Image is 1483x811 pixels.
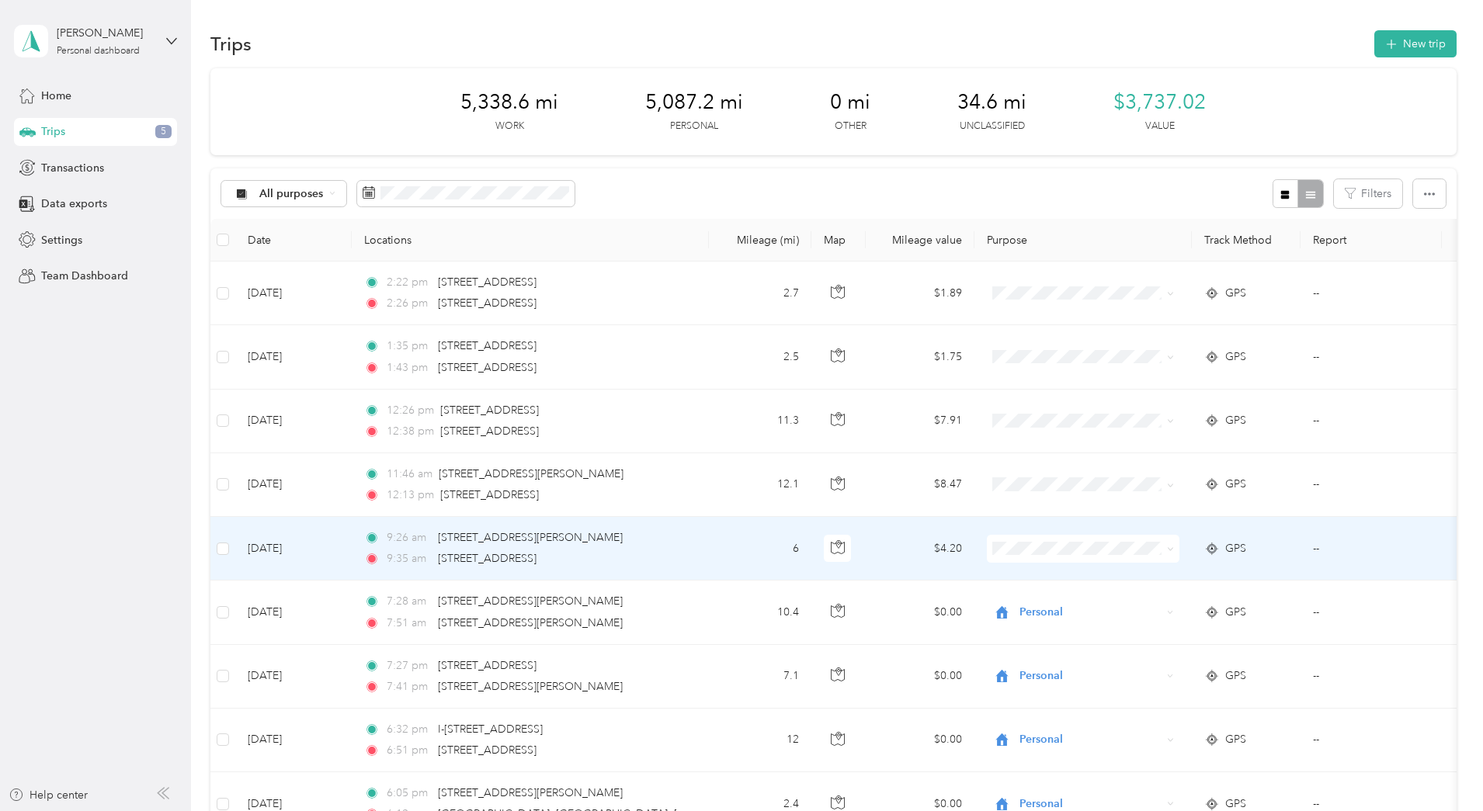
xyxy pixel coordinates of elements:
[387,678,431,695] span: 7:41 pm
[1301,645,1442,709] td: --
[1113,90,1206,115] span: $3,737.02
[811,219,866,262] th: Map
[438,659,537,672] span: [STREET_ADDRESS]
[9,787,88,803] button: Help center
[235,645,352,709] td: [DATE]
[709,390,811,453] td: 11.3
[438,552,537,565] span: [STREET_ADDRESS]
[41,123,65,140] span: Trips
[387,338,431,355] span: 1:35 pm
[1019,667,1162,684] span: Personal
[1225,540,1246,557] span: GPS
[387,402,434,419] span: 12:26 pm
[41,88,71,104] span: Home
[835,120,867,133] p: Other
[866,390,974,453] td: $7.91
[387,615,431,632] span: 7:51 am
[438,361,537,374] span: [STREET_ADDRESS]
[645,90,743,115] span: 5,087.2 mi
[387,785,431,802] span: 6:05 pm
[57,25,154,41] div: [PERSON_NAME]
[387,742,431,759] span: 6:51 pm
[41,268,128,284] span: Team Dashboard
[387,487,434,504] span: 12:13 pm
[866,325,974,389] td: $1.75
[1019,604,1162,621] span: Personal
[57,47,140,56] div: Personal dashboard
[866,581,974,644] td: $0.00
[709,453,811,517] td: 12.1
[352,219,709,262] th: Locations
[1374,30,1457,57] button: New trip
[438,680,623,693] span: [STREET_ADDRESS][PERSON_NAME]
[866,517,974,581] td: $4.20
[866,262,974,325] td: $1.89
[155,125,172,139] span: 5
[387,529,431,546] span: 9:26 am
[438,616,623,629] span: [STREET_ADDRESS][PERSON_NAME]
[387,657,431,674] span: 7:27 pm
[460,90,558,115] span: 5,338.6 mi
[1301,390,1442,453] td: --
[866,645,974,709] td: $0.00
[670,120,718,133] p: Personal
[235,219,352,262] th: Date
[1192,219,1301,262] th: Track Method
[957,90,1026,115] span: 34.6 mi
[438,276,537,289] span: [STREET_ADDRESS]
[709,219,811,262] th: Mileage (mi)
[1301,453,1442,517] td: --
[438,723,543,736] span: I-[STREET_ADDRESS]
[387,721,431,738] span: 6:32 pm
[709,709,811,772] td: 12
[495,120,524,133] p: Work
[866,219,974,262] th: Mileage value
[1225,604,1246,621] span: GPS
[1396,724,1483,811] iframe: Everlance-gr Chat Button Frame
[438,296,537,310] span: [STREET_ADDRESS]
[235,325,352,389] td: [DATE]
[1225,731,1246,748] span: GPS
[960,120,1025,133] p: Unclassified
[709,581,811,644] td: 10.4
[830,90,870,115] span: 0 mi
[235,390,352,453] td: [DATE]
[440,488,539,501] span: [STREET_ADDRESS]
[1301,581,1442,644] td: --
[1334,179,1402,208] button: Filters
[438,743,537,757] span: [STREET_ADDRESS]
[866,453,974,517] td: $8.47
[439,467,623,480] span: [STREET_ADDRESS][PERSON_NAME]
[259,189,324,199] span: All purposes
[1301,325,1442,389] td: --
[387,466,432,483] span: 11:46 am
[709,262,811,325] td: 2.7
[709,517,811,581] td: 6
[440,404,539,417] span: [STREET_ADDRESS]
[41,160,104,176] span: Transactions
[1301,262,1442,325] td: --
[438,531,623,544] span: [STREET_ADDRESS][PERSON_NAME]
[235,709,352,772] td: [DATE]
[438,339,537,352] span: [STREET_ADDRESS]
[387,550,431,567] span: 9:35 am
[235,453,352,517] td: [DATE]
[41,196,107,212] span: Data exports
[235,581,352,644] td: [DATE]
[440,425,539,438] span: [STREET_ADDRESS]
[1225,348,1246,366] span: GPS
[1225,476,1246,493] span: GPS
[1301,709,1442,772] td: --
[387,593,431,610] span: 7:28 am
[235,517,352,581] td: [DATE]
[387,274,431,291] span: 2:22 pm
[438,594,623,608] span: [STREET_ADDRESS][PERSON_NAME]
[41,232,82,248] span: Settings
[709,325,811,389] td: 2.5
[974,219,1192,262] th: Purpose
[387,359,431,376] span: 1:43 pm
[709,645,811,709] td: 7.1
[1225,412,1246,429] span: GPS
[438,786,623,799] span: [STREET_ADDRESS][PERSON_NAME]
